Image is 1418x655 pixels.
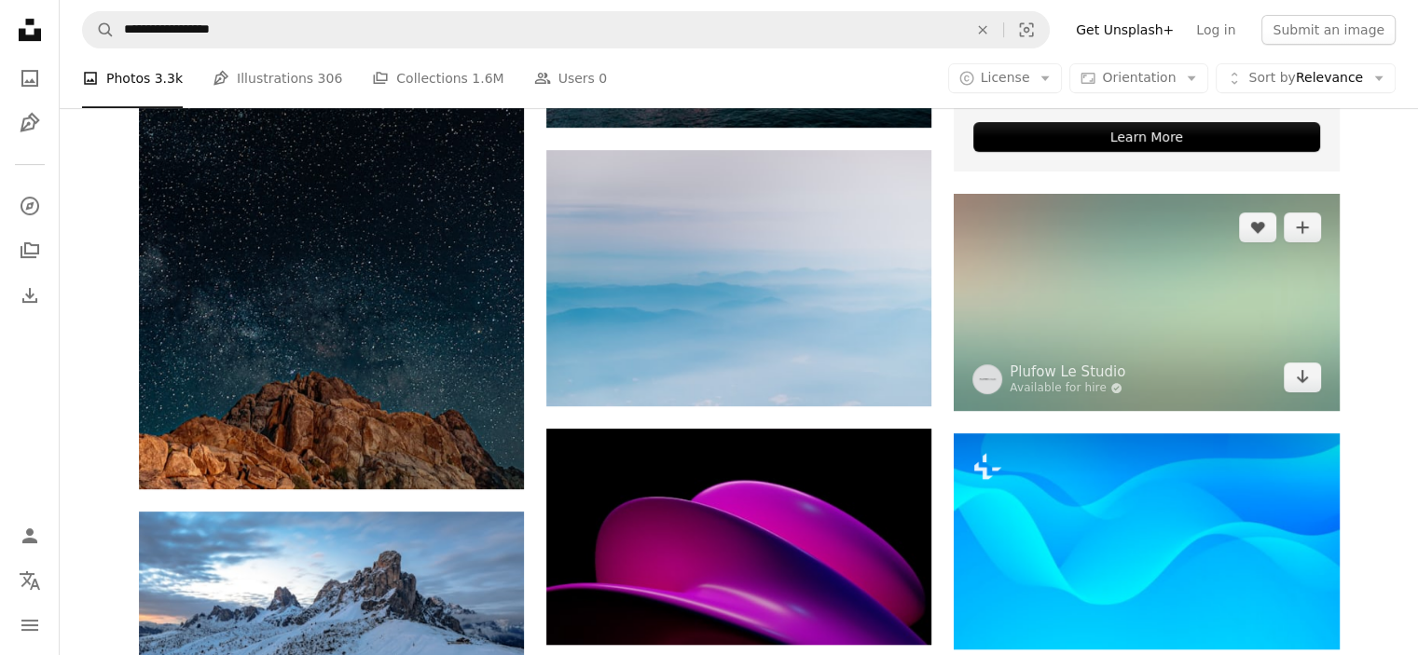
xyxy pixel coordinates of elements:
[1261,15,1396,45] button: Submit an image
[139,631,524,648] a: A mountain covered in snow under a cloudy sky
[981,70,1030,85] span: License
[962,12,1003,48] button: Clear
[546,528,931,545] a: a close up of a purple object on a black background
[1284,362,1321,392] a: Download
[546,269,931,286] a: mountain covering with clouds
[11,187,48,225] a: Explore
[1010,362,1125,381] a: Plufow Le Studio
[1248,70,1295,85] span: Sort by
[973,122,1319,152] div: Learn More
[534,48,608,108] a: Users 0
[1185,15,1246,45] a: Log in
[11,104,48,142] a: Illustrations
[11,232,48,269] a: Collections
[954,194,1339,410] img: a blurry image of a blue and green background
[1069,63,1208,93] button: Orientation
[599,68,607,89] span: 0
[1102,70,1176,85] span: Orientation
[954,433,1339,649] img: a blue abstract background with wavy lines
[1216,63,1396,93] button: Sort byRelevance
[11,607,48,644] button: Menu
[1284,212,1321,242] button: Add to Collection
[11,60,48,97] a: Photos
[1239,212,1276,242] button: Like
[11,11,48,52] a: Home — Unsplash
[11,517,48,554] a: Log in / Sign up
[472,68,503,89] span: 1.6M
[318,68,343,89] span: 306
[213,48,342,108] a: Illustrations 306
[83,12,115,48] button: Search Unsplash
[1065,15,1185,45] a: Get Unsplash+
[948,63,1063,93] button: License
[546,150,931,406] img: mountain covering with clouds
[1010,381,1125,396] a: Available for hire
[972,364,1002,394] img: Go to Plufow Le Studio's profile
[139,191,524,208] a: the night sky over a rocky mountain range
[11,277,48,314] a: Download History
[954,293,1339,310] a: a blurry image of a blue and green background
[1248,69,1363,88] span: Relevance
[372,48,503,108] a: Collections 1.6M
[11,562,48,599] button: Language
[82,11,1050,48] form: Find visuals sitewide
[546,429,931,645] img: a close up of a purple object on a black background
[954,532,1339,549] a: a blue abstract background with wavy lines
[1004,12,1049,48] button: Visual search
